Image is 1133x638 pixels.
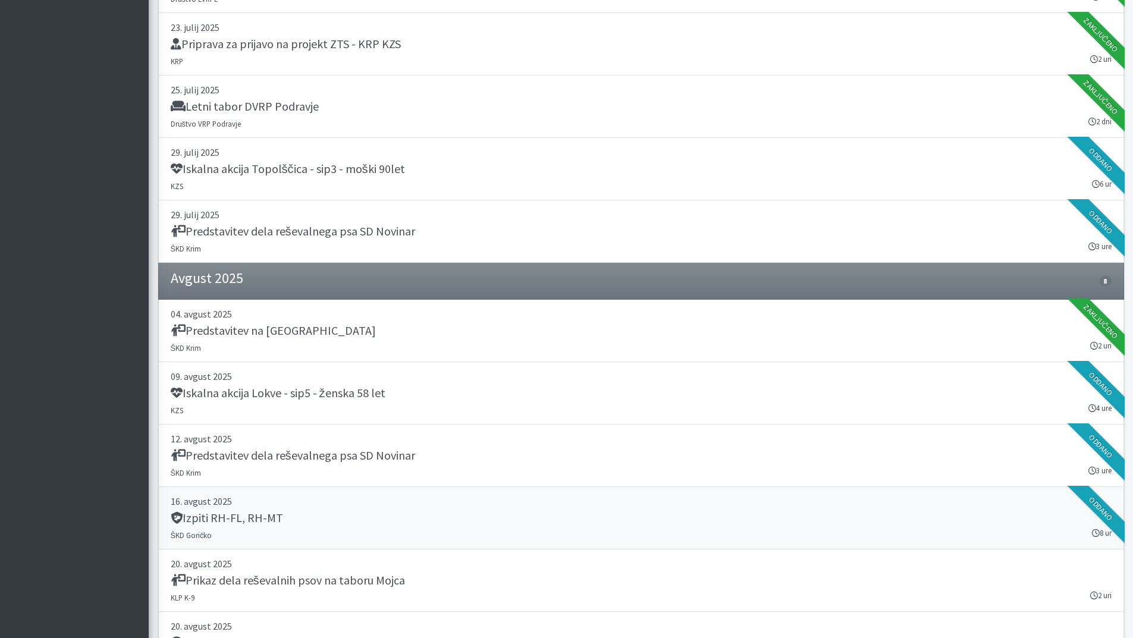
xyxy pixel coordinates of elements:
[158,362,1124,425] a: 09. avgust 2025 Iskalna akcija Lokve - sip5 - ženska 58 let KZS 4 ure Oddano
[158,200,1124,263] a: 29. julij 2025 Predstavitev dela reševalnega psa SD Novinar ŠKD Krim 3 ure Oddano
[171,208,1112,222] p: 29. julij 2025
[171,369,1112,384] p: 09. avgust 2025
[171,406,183,415] small: KZS
[171,20,1112,34] p: 23. julij 2025
[171,557,1112,571] p: 20. avgust 2025
[171,494,1112,508] p: 16. avgust 2025
[171,99,319,114] h5: Letni tabor DVRP Podravje
[171,343,202,353] small: ŠKD Krim
[171,270,243,287] h4: Avgust 2025
[158,138,1124,200] a: 29. julij 2025 Iskalna akcija Topolščica - sip3 - moški 90let KZS 6 ur Oddano
[158,76,1124,138] a: 25. julij 2025 Letni tabor DVRP Podravje Društvo VRP Podravje 2 dni Zaključeno
[171,386,385,400] h5: Iskalna akcija Lokve - sip5 - ženska 58 let
[171,619,1112,633] p: 20. avgust 2025
[158,300,1124,362] a: 04. avgust 2025 Predstavitev na [GEOGRAPHIC_DATA] ŠKD Krim 2 uri Zaključeno
[171,468,202,477] small: ŠKD Krim
[171,307,1112,321] p: 04. avgust 2025
[1099,276,1111,287] span: 8
[171,56,183,66] small: KRP
[158,487,1124,549] a: 16. avgust 2025 Izpiti RH-FL, RH-MT ŠKD Goričko 8 ur Oddano
[171,181,183,191] small: KZS
[171,432,1112,446] p: 12. avgust 2025
[171,511,283,525] h5: Izpiti RH-FL, RH-MT
[171,37,401,51] h5: Priprava za prijavo na projekt ZTS - KRP KZS
[158,13,1124,76] a: 23. julij 2025 Priprava za prijavo na projekt ZTS - KRP KZS KRP 2 uri Zaključeno
[171,145,1112,159] p: 29. julij 2025
[171,448,415,463] h5: Predstavitev dela reševalnega psa SD Novinar
[171,323,376,338] h5: Predstavitev na [GEOGRAPHIC_DATA]
[171,224,415,238] h5: Predstavitev dela reševalnega psa SD Novinar
[171,593,194,602] small: KLP K-9
[158,425,1124,487] a: 12. avgust 2025 Predstavitev dela reševalnega psa SD Novinar ŠKD Krim 3 ure Oddano
[171,83,1112,97] p: 25. julij 2025
[171,119,241,128] small: Društvo VRP Podravje
[1090,590,1112,601] small: 2 uri
[171,530,212,540] small: ŠKD Goričko
[171,573,405,587] h5: Prikaz dela reševalnih psov na taboru Mojca
[171,244,202,253] small: ŠKD Krim
[158,549,1124,612] a: 20. avgust 2025 Prikaz dela reševalnih psov na taboru Mojca KLP K-9 2 uri
[171,162,405,176] h5: Iskalna akcija Topolščica - sip3 - moški 90let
